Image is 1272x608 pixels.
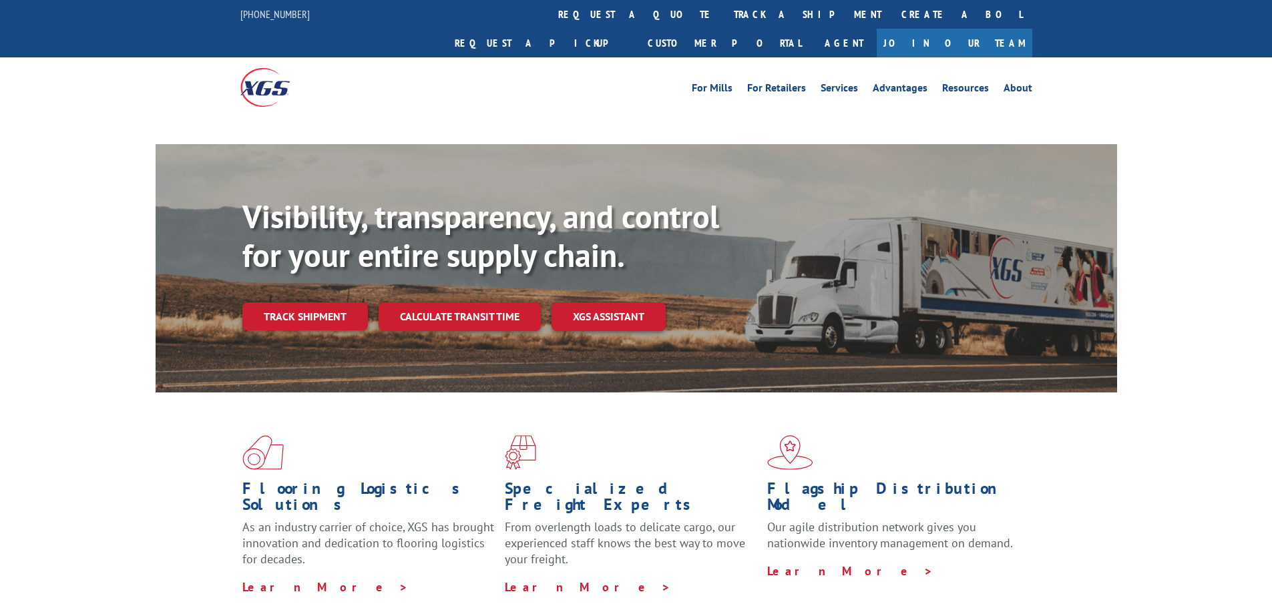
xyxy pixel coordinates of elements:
[505,579,671,595] a: Learn More >
[242,519,494,567] span: As an industry carrier of choice, XGS has brought innovation and dedication to flooring logistics...
[242,579,409,595] a: Learn More >
[505,481,757,519] h1: Specialized Freight Experts
[877,29,1032,57] a: Join Our Team
[1004,83,1032,97] a: About
[821,83,858,97] a: Services
[505,435,536,470] img: xgs-icon-focused-on-flooring-red
[240,7,310,21] a: [PHONE_NUMBER]
[242,481,495,519] h1: Flooring Logistics Solutions
[445,29,638,57] a: Request a pickup
[505,519,757,579] p: From overlength loads to delicate cargo, our experienced staff knows the best way to move your fr...
[873,83,927,97] a: Advantages
[767,519,1013,551] span: Our agile distribution network gives you nationwide inventory management on demand.
[811,29,877,57] a: Agent
[638,29,811,57] a: Customer Portal
[552,302,666,331] a: XGS ASSISTANT
[242,435,284,470] img: xgs-icon-total-supply-chain-intelligence-red
[767,435,813,470] img: xgs-icon-flagship-distribution-model-red
[692,83,732,97] a: For Mills
[767,481,1020,519] h1: Flagship Distribution Model
[747,83,806,97] a: For Retailers
[767,563,933,579] a: Learn More >
[942,83,989,97] a: Resources
[379,302,541,331] a: Calculate transit time
[242,196,719,276] b: Visibility, transparency, and control for your entire supply chain.
[242,302,368,330] a: Track shipment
